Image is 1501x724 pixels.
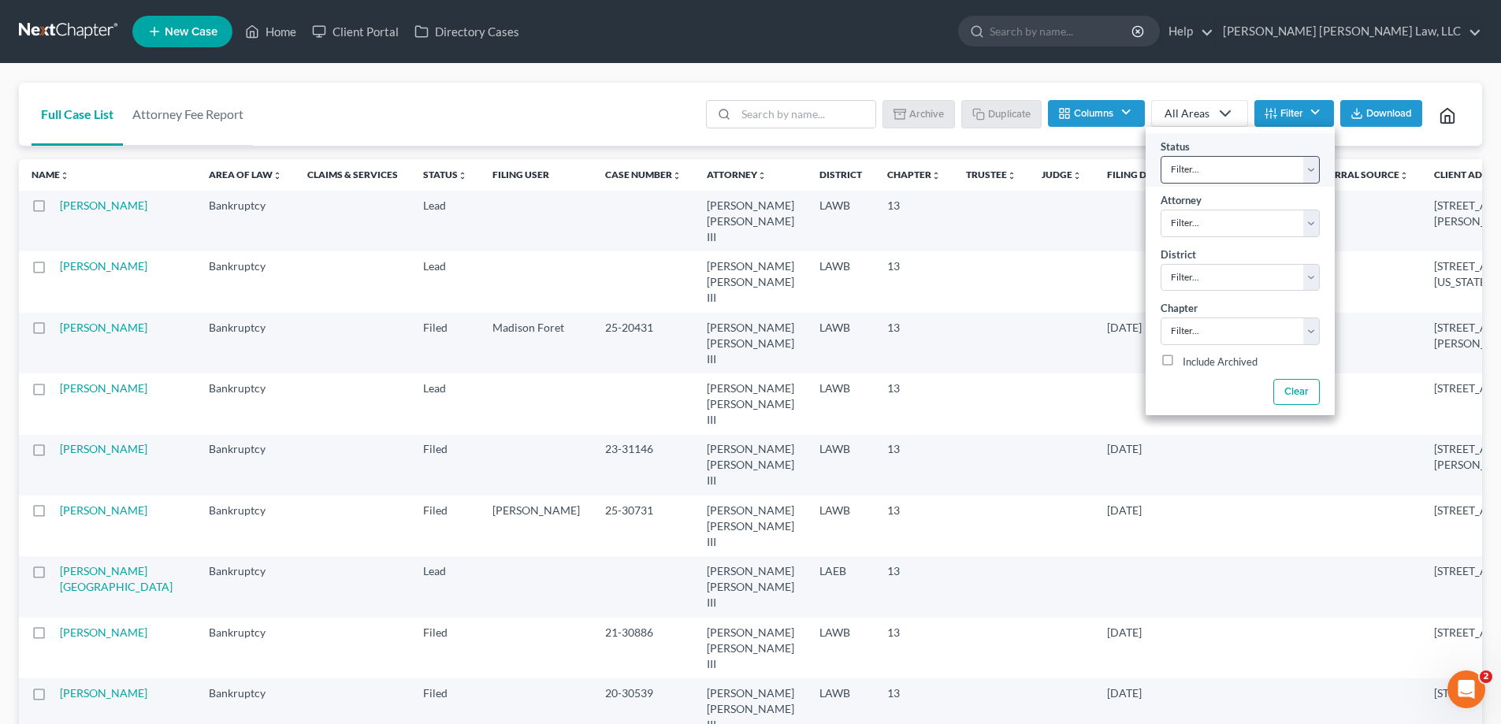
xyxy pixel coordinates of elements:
[273,171,282,180] i: unfold_more
[196,373,295,434] td: Bankruptcy
[1146,127,1335,415] div: Filter
[237,17,304,46] a: Home
[196,251,295,312] td: Bankruptcy
[757,171,767,180] i: unfold_more
[196,313,295,373] td: Bankruptcy
[60,259,147,273] a: [PERSON_NAME]
[411,373,480,434] td: Lead
[1107,169,1173,180] a: Filing Dateunfold_more
[694,496,807,556] td: [PERSON_NAME] [PERSON_NAME] III
[407,17,527,46] a: Directory Cases
[875,373,953,434] td: 13
[807,159,875,191] th: District
[694,435,807,496] td: [PERSON_NAME] [PERSON_NAME] III
[593,496,694,556] td: 25-30731
[411,556,480,617] td: Lead
[1312,169,1409,180] a: Referral Sourceunfold_more
[694,618,807,678] td: [PERSON_NAME] [PERSON_NAME] III
[1273,379,1319,405] button: Clear
[304,17,407,46] a: Client Portal
[1048,100,1144,127] button: Columns
[875,191,953,251] td: 13
[736,101,875,128] input: Search by name...
[60,442,147,455] a: [PERSON_NAME]
[60,381,147,395] a: [PERSON_NAME]
[807,373,875,434] td: LAWB
[411,251,480,312] td: Lead
[807,556,875,617] td: LAEB
[196,496,295,556] td: Bankruptcy
[458,171,467,180] i: unfold_more
[32,169,69,180] a: Nameunfold_more
[593,435,694,496] td: 23-31146
[1072,171,1082,180] i: unfold_more
[60,171,69,180] i: unfold_more
[1366,107,1412,120] span: Download
[875,435,953,496] td: 13
[1161,247,1196,263] label: District
[60,199,147,212] a: [PERSON_NAME]
[875,251,953,312] td: 13
[875,618,953,678] td: 13
[480,159,593,191] th: Filing User
[1094,435,1186,496] td: [DATE]
[480,313,593,373] td: Madison Foret
[694,191,807,251] td: [PERSON_NAME] [PERSON_NAME] III
[196,191,295,251] td: Bankruptcy
[707,169,767,180] a: Attorneyunfold_more
[165,26,217,38] span: New Case
[1042,169,1082,180] a: Judgeunfold_more
[60,564,173,593] a: [PERSON_NAME][GEOGRAPHIC_DATA]
[411,313,480,373] td: Filed
[1340,100,1422,127] button: Download
[60,686,147,700] a: [PERSON_NAME]
[1094,618,1186,678] td: [DATE]
[931,171,941,180] i: unfold_more
[196,556,295,617] td: Bankruptcy
[875,313,953,373] td: 13
[875,496,953,556] td: 13
[1183,353,1258,372] label: Include Archived
[1094,496,1186,556] td: [DATE]
[1447,670,1485,708] iframe: Intercom live chat
[295,159,411,191] th: Claims & Services
[966,169,1016,180] a: Trusteeunfold_more
[411,496,480,556] td: Filed
[807,435,875,496] td: LAWB
[1254,100,1334,127] button: Filter
[480,496,593,556] td: [PERSON_NAME]
[209,169,282,180] a: Area of Lawunfold_more
[32,83,123,146] a: Full Case List
[807,191,875,251] td: LAWB
[593,313,694,373] td: 25-20431
[1161,139,1190,155] label: Status
[1161,193,1202,209] label: Attorney
[593,618,694,678] td: 21-30886
[807,251,875,312] td: LAWB
[411,435,480,496] td: Filed
[411,618,480,678] td: Filed
[1480,670,1492,683] span: 2
[875,556,953,617] td: 13
[123,83,253,146] a: Attorney Fee Report
[60,321,147,334] a: [PERSON_NAME]
[672,171,682,180] i: unfold_more
[423,169,467,180] a: Statusunfold_more
[807,313,875,373] td: LAWB
[1161,17,1213,46] a: Help
[807,496,875,556] td: LAWB
[196,618,295,678] td: Bankruptcy
[1094,313,1186,373] td: [DATE]
[694,251,807,312] td: [PERSON_NAME] [PERSON_NAME] III
[807,618,875,678] td: LAWB
[1161,301,1198,317] label: Chapter
[60,626,147,639] a: [PERSON_NAME]
[694,313,807,373] td: [PERSON_NAME] [PERSON_NAME] III
[196,435,295,496] td: Bankruptcy
[605,169,682,180] a: Case Numberunfold_more
[990,17,1134,46] input: Search by name...
[60,503,147,517] a: [PERSON_NAME]
[887,169,941,180] a: Chapterunfold_more
[1165,106,1209,121] div: All Areas
[694,556,807,617] td: [PERSON_NAME] [PERSON_NAME] III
